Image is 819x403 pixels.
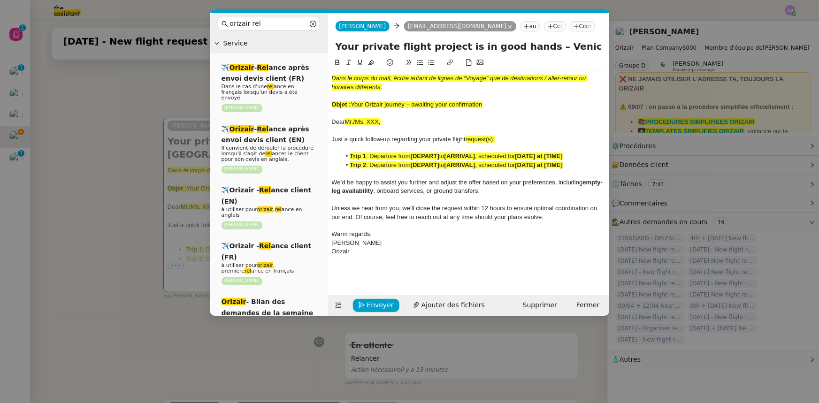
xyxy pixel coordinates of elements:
[411,152,439,160] strong: [DEPART]
[222,277,262,285] nz-tag: [PERSON_NAME]
[366,152,411,160] span: : Departure from
[275,206,282,213] em: rel
[332,136,466,143] span: Just a quick follow-up regarding your private flight
[257,125,268,133] em: Rel
[421,300,485,311] span: Ajouter des fichiers
[267,84,274,90] em: rel
[366,161,411,168] span: : Departure from
[373,187,480,194] span: , onboard services, or ground transfers.
[222,262,294,274] span: à utiliser pour , première ance en français
[332,230,372,237] span: Warm regards,
[222,84,298,101] span: Dans le cas d'une ance en français lorsqu'un devis a été envoyé.
[407,299,490,312] button: Ajouter des fichiers
[332,239,382,246] span: [PERSON_NAME]
[259,186,271,194] em: Rel
[230,18,308,29] input: Templates
[222,64,309,82] span: ✈️ - ance après envoi devis client (FR)
[222,145,314,162] span: Il convient de dérouler la procédure lorsqu'il s'agit de ancer le client pour son devis en anglais.
[332,248,350,255] span: Orizair
[257,64,268,71] em: Rel
[222,125,309,144] span: ✈️ - ance après envoi devis client (EN)
[411,161,439,168] strong: [DEPART]
[520,21,540,31] nz-tag: au
[332,75,588,90] em: Dans le corps du mail, écrire autant de lignes de “Voyage” que de destinations / aller-retour ou ...
[367,300,394,311] span: Envoyer
[466,136,495,143] span: request(s):
[475,161,515,168] span: , scheduled for
[350,161,366,168] strong: Trip 2
[544,21,566,31] nz-tag: Cc:
[523,300,557,311] span: Supprimer
[336,39,602,53] input: Subject
[439,152,444,160] span: to
[222,221,262,229] nz-tag: [PERSON_NAME]
[230,125,254,133] em: Orizair
[245,268,251,274] em: rel
[345,118,381,125] span: Mr./Ms. XXX,
[210,34,328,53] div: Service
[332,205,599,220] span: Unless we hear from you, we’ll close the request within 12 hours to ensure optimal coordination o...
[515,161,563,168] strong: [DATE] at [TIME]
[353,299,399,312] button: Envoyer
[332,179,583,186] span: We’d be happy to assist you further and adjust the offer based on your preferences, including
[265,151,272,157] em: rel
[444,152,475,160] strong: [ARRIVAL]
[222,206,302,218] span: à utiliser pour , ance en anglais
[404,21,516,31] nz-tag: [EMAIL_ADDRESS][DOMAIN_NAME]
[515,152,563,160] strong: [DATE] at [TIME]
[222,166,262,174] nz-tag: [PERSON_NAME]
[444,161,475,168] strong: [ARRIVAL]
[222,298,246,305] em: Orizair
[222,298,314,316] span: - Bilan des demandes de la semaine
[223,38,324,49] span: Service
[439,161,444,168] span: to
[475,152,515,160] span: , scheduled for
[350,152,366,160] strong: Trip 1
[351,101,482,108] span: Your Orizair journey – awaiting your confirmation
[230,64,254,71] em: Orizair
[257,206,273,213] em: orizair
[222,104,262,112] nz-tag: [PERSON_NAME]
[576,300,599,311] span: Fermer
[517,299,563,312] button: Supprimer
[259,242,271,250] em: Rel
[257,262,273,268] em: orizair
[339,23,386,30] span: [PERSON_NAME]
[222,186,312,205] span: ✈️Orizair - ance client (EN)
[571,299,605,312] button: Fermer
[570,21,595,31] nz-tag: Ccc:
[332,101,351,108] strong: Objet :
[332,118,345,125] span: Dear
[222,242,312,260] span: ✈️Orizair - ance client (FR)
